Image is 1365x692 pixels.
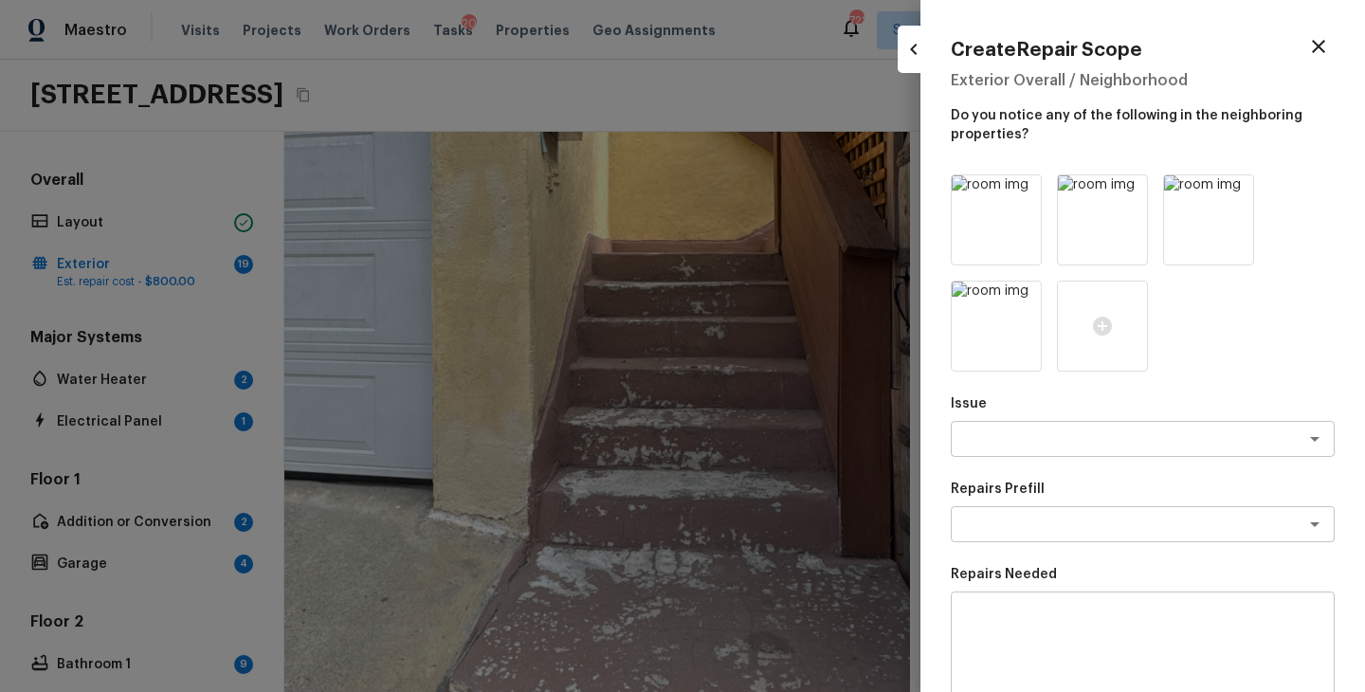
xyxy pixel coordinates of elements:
p: Do you notice any of the following in the neighboring properties? [951,99,1335,144]
button: Open [1301,511,1328,537]
p: Issue [951,394,1335,413]
button: Open [1301,426,1328,452]
p: Repairs Prefill [951,480,1335,499]
h4: Create Repair Scope [951,38,1142,63]
img: room img [952,175,1041,264]
h5: Exterior Overall / Neighborhood [951,70,1335,91]
img: room img [1058,175,1147,264]
img: room img [1164,175,1253,264]
p: Repairs Needed [951,565,1335,584]
img: room img [952,282,1041,371]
